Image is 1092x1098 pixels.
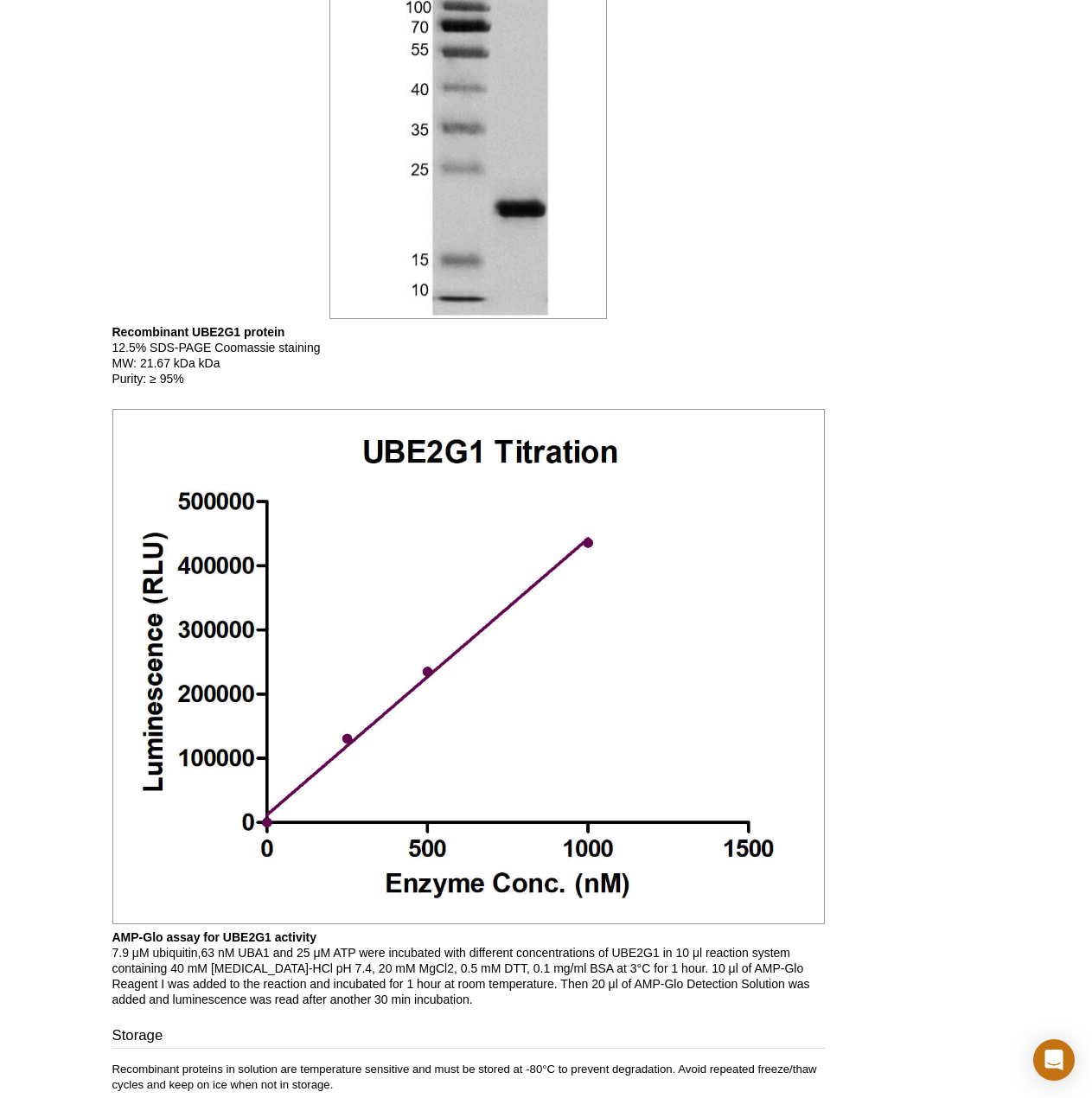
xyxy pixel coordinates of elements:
p: 7.9 μM ubiquitin,63 nM UBA1 and 25 μM ATP were incubated with different concentrations of UBE2G1 ... [112,929,825,1007]
b: Recombinant UBE2G1 protein [112,325,285,339]
div: Open Intercom Messenger [1033,1039,1075,1081]
img: Recombinant UBE2G1 Activity Assay [112,409,825,923]
p: 12.5% SDS-PAGE Coomassie staining MW: 21.67 kDa kDa Purity: ≥ 95% [112,324,825,386]
p: Recombinant proteins in solution are temperature sensitive and must be stored at -80°C to prevent... [112,1062,825,1093]
h3: Storage [112,1025,825,1050]
b: AMP-Glo assay for UBE2G1 activity [112,930,317,944]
